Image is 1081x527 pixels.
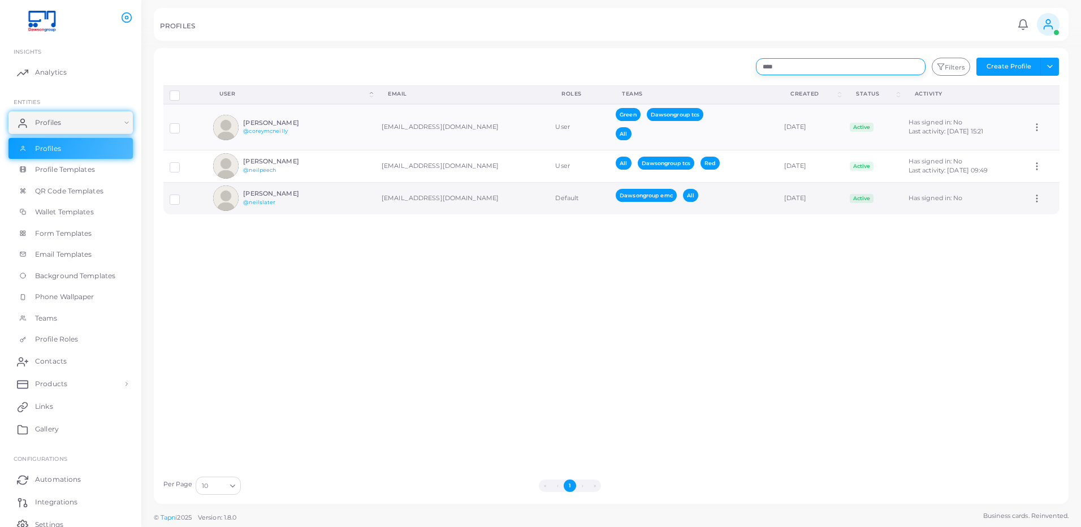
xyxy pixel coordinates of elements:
[163,480,193,489] label: Per Page
[909,194,963,202] span: Has signed in: No
[35,379,67,389] span: Products
[564,480,576,492] button: Go to page 1
[701,157,719,170] span: Red
[622,90,766,98] div: Teams
[638,157,695,170] span: Dawsongroup tcs
[243,167,276,173] a: @neilpeech
[8,308,133,329] a: Teams
[915,90,1014,98] div: activity
[647,108,704,121] span: Dawsongroup tcs
[8,244,133,265] a: Email Templates
[790,90,836,98] div: Created
[8,61,133,84] a: Analytics
[202,480,208,492] span: 10
[198,513,237,521] span: Version: 1.8.0
[209,480,226,492] input: Search for option
[8,373,133,395] a: Products
[1026,85,1059,104] th: Action
[909,118,963,126] span: Has signed in: No
[8,286,133,308] a: Phone Wallpaper
[163,85,207,104] th: Row-selection
[856,90,894,98] div: Status
[35,497,77,507] span: Integrations
[683,189,698,202] span: All
[8,223,133,244] a: Form Templates
[375,150,549,182] td: [EMAIL_ADDRESS][DOMAIN_NAME]
[35,249,92,260] span: Email Templates
[549,150,609,182] td: User
[8,491,133,513] a: Integrations
[8,350,133,373] a: Contacts
[850,194,874,203] span: Active
[35,292,94,302] span: Phone Wallpaper
[778,104,844,150] td: [DATE]
[850,123,874,132] span: Active
[976,58,1041,76] button: Create Profile
[154,513,236,522] span: ©
[243,158,326,165] h6: [PERSON_NAME]
[375,104,549,150] td: [EMAIL_ADDRESS][DOMAIN_NAME]
[8,395,133,418] a: Links
[244,480,896,492] ul: Pagination
[35,118,61,128] span: Profiles
[35,186,103,196] span: QR Code Templates
[778,182,844,214] td: [DATE]
[243,119,326,127] h6: [PERSON_NAME]
[196,477,241,495] div: Search for option
[243,190,326,197] h6: [PERSON_NAME]
[616,189,677,202] span: Dawsongroup emc
[213,153,239,179] img: avatar
[375,182,549,214] td: [EMAIL_ADDRESS][DOMAIN_NAME]
[10,11,73,32] img: logo
[909,157,963,165] span: Has signed in: No
[8,159,133,180] a: Profile Templates
[616,108,641,121] span: Green
[8,468,133,491] a: Automations
[213,115,239,140] img: avatar
[35,401,53,412] span: Links
[8,418,133,440] a: Gallery
[932,58,970,76] button: Filters
[778,150,844,182] td: [DATE]
[35,334,78,344] span: Profile Roles
[909,166,988,174] span: Last activity: [DATE] 09:49
[388,90,537,98] div: Email
[177,513,191,522] span: 2025
[35,474,81,485] span: Automations
[243,199,275,205] a: @neilslater
[8,329,133,350] a: Profile Roles
[161,513,178,521] a: Tapni
[35,144,61,154] span: Profiles
[35,228,92,239] span: Form Templates
[35,207,94,217] span: Wallet Templates
[616,157,631,170] span: All
[213,185,239,211] img: avatar
[8,180,133,202] a: QR Code Templates
[14,455,67,462] span: Configurations
[219,90,367,98] div: User
[8,111,133,134] a: Profiles
[983,511,1069,521] span: Business cards. Reinvented.
[35,271,115,281] span: Background Templates
[14,98,40,105] span: ENTITIES
[616,127,631,140] span: All
[35,67,67,77] span: Analytics
[909,127,984,135] span: Last activity: [DATE] 15:21
[35,424,59,434] span: Gallery
[243,128,288,134] a: @coreymcneilly
[8,265,133,287] a: Background Templates
[8,138,133,159] a: Profiles
[14,48,41,55] span: INSIGHTS
[850,162,874,171] span: Active
[35,313,58,323] span: Teams
[549,104,609,150] td: User
[160,22,195,30] h5: PROFILES
[8,201,133,223] a: Wallet Templates
[35,165,95,175] span: Profile Templates
[35,356,67,366] span: Contacts
[549,182,609,214] td: Default
[561,90,597,98] div: Roles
